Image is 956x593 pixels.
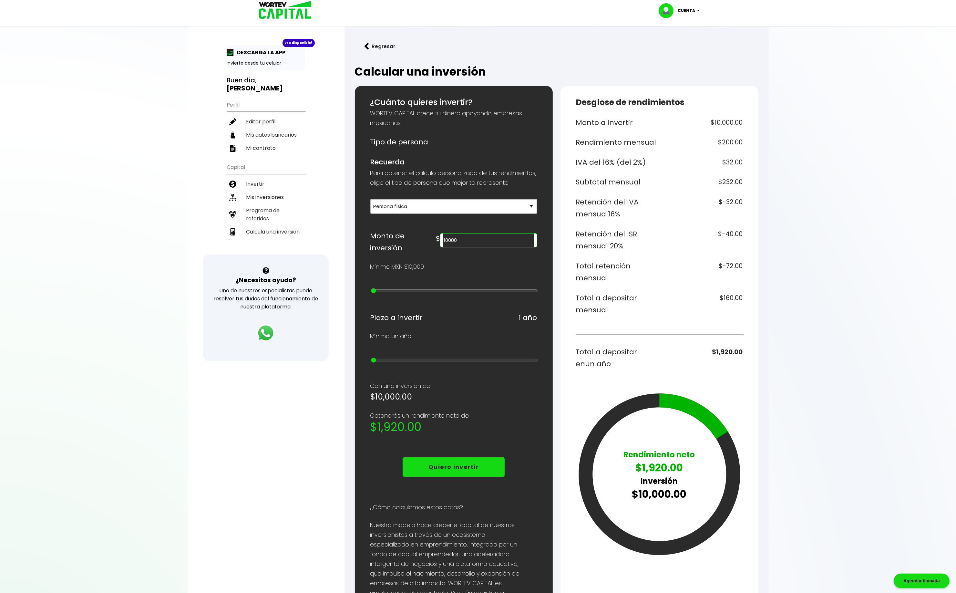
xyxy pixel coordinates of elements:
a: Mis datos bancarios [227,128,305,141]
h6: Monto a invertir [576,117,657,129]
h6: $-72.00 [662,260,743,284]
p: DESCARGA LA APP [234,48,285,57]
p: Obtendrás un rendimiento neto de [370,411,537,421]
h3: Buen día, [227,76,305,92]
img: profile-image [659,3,678,18]
ul: Capital [227,160,305,255]
img: contrato-icon.f2db500c.svg [229,145,236,152]
p: Mínimo un año [370,331,412,341]
h6: $-32.00 [662,196,743,220]
p: Para obtener el calculo personalizado de tus rendimientos, elige el tipo de persona que mejor te ... [370,168,537,188]
p: WORTEV CAPITAL crece tu dinero apoyando empresas mexicanas [370,109,537,128]
h6: $ [436,233,440,245]
img: flecha izquierda [365,43,369,50]
h2: Calcular una inversión [355,65,758,78]
h3: ¿Necesitas ayuda? [235,276,296,285]
p: Con una inversión de [370,381,537,391]
p: $10,000.00 [624,487,695,502]
h6: Retención del IVA mensual 16% [576,196,657,220]
img: calculadora-icon.17d418c4.svg [229,228,236,235]
h6: 1 año [519,312,537,324]
h6: Monto de inversión [370,230,436,254]
a: Invertir [227,177,305,191]
img: icon-down [695,10,704,12]
h6: $-40.00 [662,228,743,252]
h6: Subtotal mensual [576,176,657,188]
img: recomiendanos-icon.9b8e9327.svg [229,211,236,218]
h6: Rendimiento mensual [576,136,657,149]
h6: Tipo de persona [370,136,537,148]
img: datos-icon.10cf9172.svg [229,131,236,139]
h6: $32.00 [662,156,743,169]
h6: Total a depositar mensual [576,292,657,316]
h5: Desglose de rendimientos [576,96,743,109]
div: Agendar llamada [894,574,950,588]
div: ¡Ya disponible! [283,39,315,47]
img: logos_whatsapp-icon.242b2217.svg [257,324,275,342]
button: Quiero invertir [403,457,505,477]
a: flecha izquierdaRegresar [355,38,758,55]
p: Rendimiento neto [624,449,695,460]
h6: $1,920.00 [662,346,743,370]
a: Editar perfil [227,115,305,128]
p: Mínimo MXN $10,000 [370,262,424,272]
h6: Recuerda [370,156,537,168]
h6: $160.00 [662,292,743,316]
h2: $1,920.00 [370,421,537,433]
h6: $200.00 [662,136,743,149]
img: app-icon [227,49,234,56]
img: inversiones-icon.6695dc30.svg [229,194,236,201]
a: Calcula una inversión [227,225,305,238]
h6: Total a depositar en un año [576,346,657,370]
h6: $10,000.00 [662,117,743,129]
img: invertir-icon.b3b967d7.svg [229,181,236,188]
h5: ¿Cuánto quieres invertir? [370,96,537,109]
p: Inversión [624,475,695,487]
h6: $232.00 [662,176,743,188]
p: Uno de nuestros especialistas puede resolver tus dudas del funcionamiento de nuestra plataforma. [211,286,320,311]
a: Mis inversiones [227,191,305,204]
h6: Plazo a invertir [370,312,423,324]
p: Quiero invertir [428,462,479,472]
h6: Retención del ISR mensual 20% [576,228,657,252]
a: Programa de referidos [227,204,305,225]
p: Cuenta [678,6,695,16]
h5: $10,000.00 [370,391,537,403]
p: Invierte desde tu celular [227,60,305,67]
a: Mi contrato [227,141,305,155]
p: $1,920.00 [624,460,695,475]
h6: IVA del 16% (del 2%) [576,156,657,169]
h6: Total retención mensual [576,260,657,284]
ul: Perfil [227,98,305,155]
button: Regresar [355,38,405,55]
p: ¿Cómo calculamos estos datos? [370,503,537,512]
b: [PERSON_NAME] [227,84,283,93]
img: editar-icon.952d3147.svg [229,118,236,125]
